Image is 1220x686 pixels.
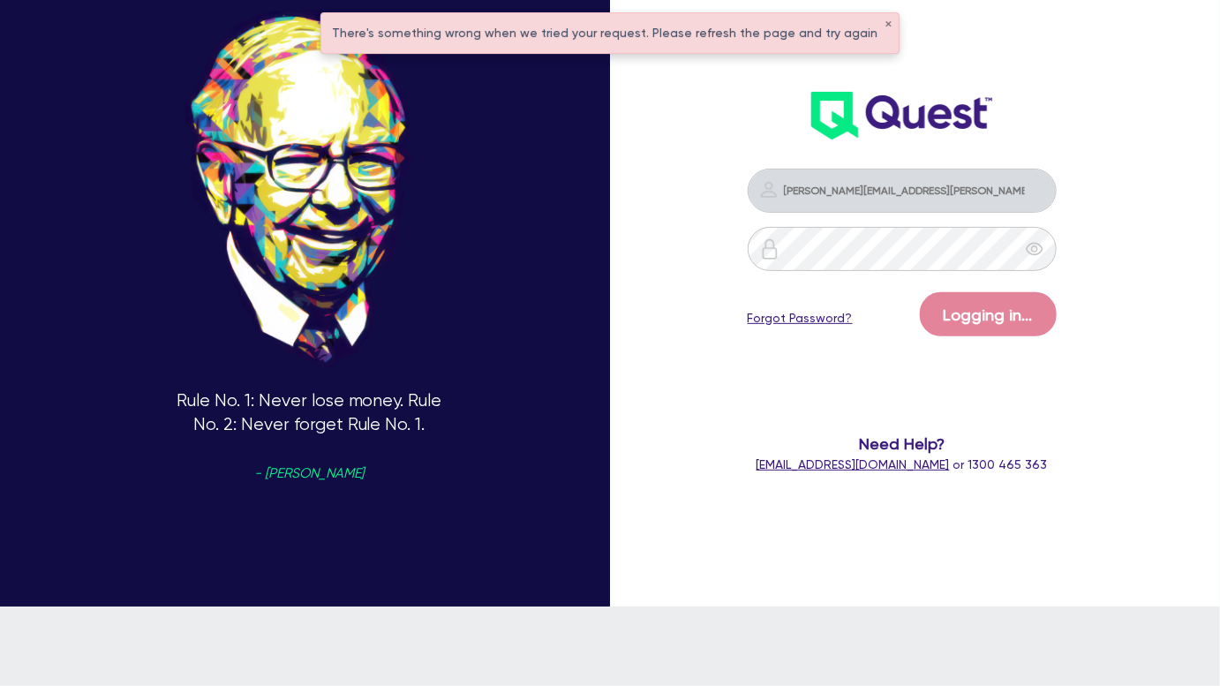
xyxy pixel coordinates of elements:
span: or 1300 465 363 [757,457,1048,471]
img: icon-password [758,179,779,200]
img: wH2k97JdezQIQAAAABJRU5ErkJggg== [811,92,992,139]
img: icon-password [759,238,780,260]
div: There's something wrong when we tried your request. Please refresh the page and try again [321,13,899,53]
span: - [PERSON_NAME] [254,467,365,480]
p: Rule No. 1: Never lose money. Rule No. 2: Never forget Rule No. 1. [168,389,450,672]
input: Email address [748,169,1057,213]
span: Need Help? [747,432,1058,456]
span: eye [1026,240,1043,258]
a: [EMAIL_ADDRESS][DOMAIN_NAME] [757,457,950,471]
a: Forgot Password? [748,309,853,328]
button: Logging in... [920,292,1057,336]
button: ✕ [885,20,892,29]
